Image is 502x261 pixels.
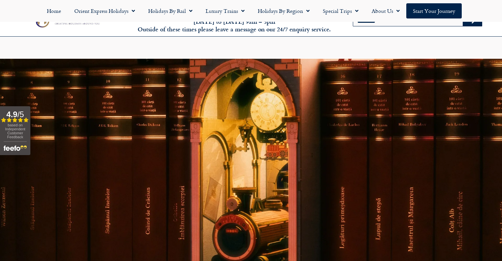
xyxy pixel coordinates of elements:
a: About Us [365,3,406,18]
a: Luxury Trains [199,3,251,18]
a: Start your Journey [406,3,462,18]
h6: [DATE] to [DATE] 9am – 5pm Outside of these times please leave a message on our 24/7 enquiry serv... [136,18,333,33]
a: Home [40,3,68,18]
a: Holidays by Rail [142,3,199,18]
a: Special Trips [316,3,365,18]
a: Holidays by Region [251,3,316,18]
a: Orient Express Holidays [68,3,142,18]
nav: Menu [3,3,499,18]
